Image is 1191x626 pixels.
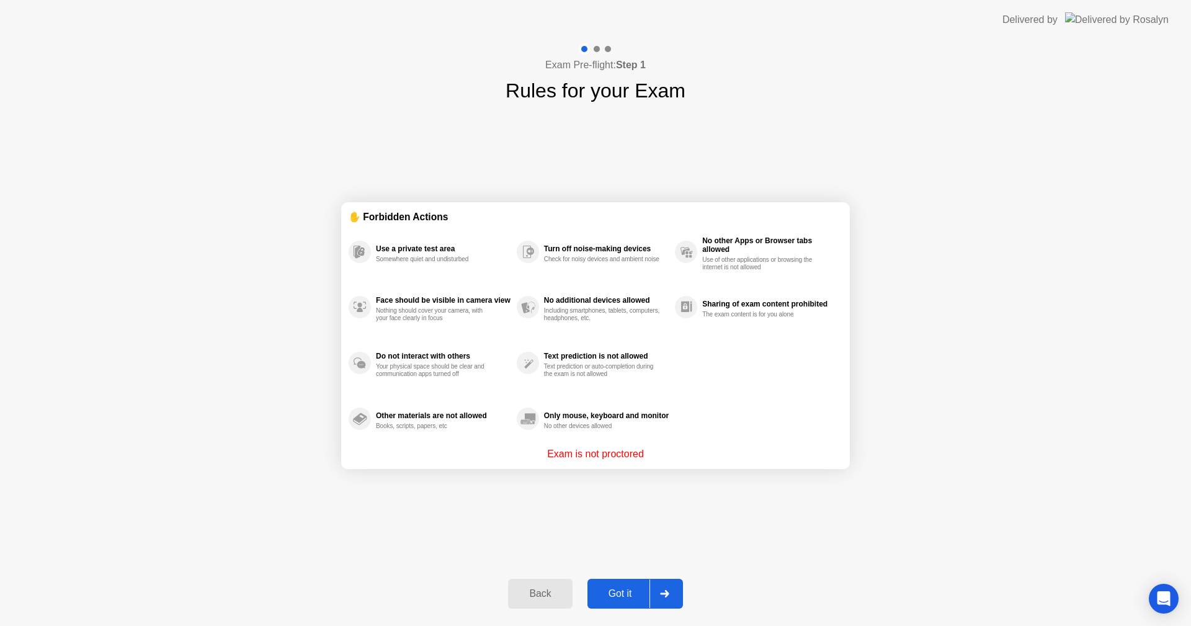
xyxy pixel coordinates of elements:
[376,411,511,420] div: Other materials are not allowed
[376,352,511,360] div: Do not interact with others
[376,307,493,322] div: Nothing should cover your camera, with your face clearly in focus
[508,579,572,609] button: Back
[587,579,683,609] button: Got it
[544,352,669,360] div: Text prediction is not allowed
[702,236,836,254] div: No other Apps or Browser tabs allowed
[545,58,646,73] h4: Exam Pre-flight:
[544,423,661,430] div: No other devices allowed
[702,300,836,308] div: Sharing of exam content prohibited
[512,588,568,599] div: Back
[544,307,661,322] div: Including smartphones, tablets, computers, headphones, etc.
[544,244,669,253] div: Turn off noise-making devices
[702,256,819,271] div: Use of other applications or browsing the internet is not allowed
[376,423,493,430] div: Books, scripts, papers, etc
[702,311,819,318] div: The exam content is for you alone
[544,256,661,263] div: Check for noisy devices and ambient noise
[544,296,669,305] div: No additional devices allowed
[376,363,493,378] div: Your physical space should be clear and communication apps turned off
[1065,12,1169,27] img: Delivered by Rosalyn
[616,60,646,70] b: Step 1
[547,447,644,462] p: Exam is not proctored
[591,588,649,599] div: Got it
[376,256,493,263] div: Somewhere quiet and undisturbed
[506,76,685,105] h1: Rules for your Exam
[349,210,842,224] div: ✋ Forbidden Actions
[544,411,669,420] div: Only mouse, keyboard and monitor
[376,296,511,305] div: Face should be visible in camera view
[1149,584,1179,614] div: Open Intercom Messenger
[1002,12,1058,27] div: Delivered by
[544,363,661,378] div: Text prediction or auto-completion during the exam is not allowed
[376,244,511,253] div: Use a private test area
